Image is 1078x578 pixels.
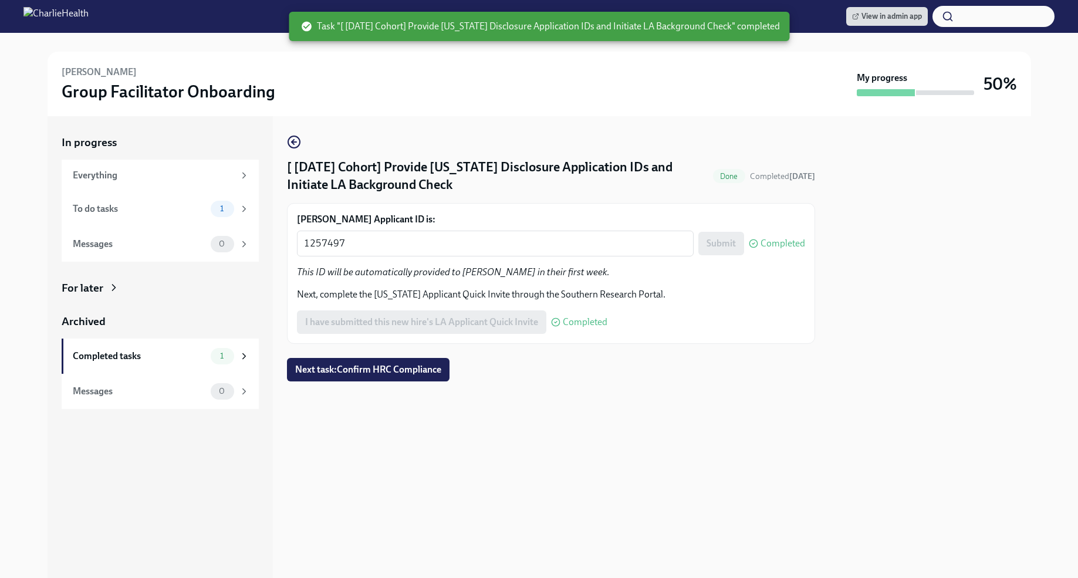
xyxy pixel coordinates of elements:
div: Everything [73,169,234,182]
a: To do tasks1 [62,191,259,227]
h6: [PERSON_NAME] [62,66,137,79]
span: Task "[ [DATE] Cohort] Provide [US_STATE] Disclosure Application IDs and Initiate LA Background C... [300,20,780,33]
div: Completed tasks [73,350,206,363]
div: To do tasks [73,202,206,215]
div: Messages [73,385,206,398]
strong: My progress [857,72,907,84]
div: For later [62,280,103,296]
h4: [ [DATE] Cohort] Provide [US_STATE] Disclosure Application IDs and Initiate LA Background Check [287,158,708,194]
a: In progress [62,135,259,150]
a: View in admin app [846,7,928,26]
span: Next task : Confirm HRC Compliance [295,364,441,376]
span: Completed [750,171,815,181]
span: October 13th, 2025 13:26 [750,171,815,182]
strong: [DATE] [789,171,815,181]
a: Completed tasks1 [62,339,259,374]
span: 0 [212,239,232,248]
div: Messages [73,238,206,251]
img: CharlieHealth [23,7,89,26]
h3: Group Facilitator Onboarding [62,81,275,102]
span: Completed [761,239,805,248]
a: Archived [62,314,259,329]
button: Next task:Confirm HRC Compliance [287,358,450,381]
h3: 50% [984,73,1017,94]
p: Next, complete the [US_STATE] Applicant Quick Invite through the Southern Research Portal. [297,288,805,301]
span: 1 [213,204,231,213]
span: View in admin app [852,11,922,22]
span: 1 [213,351,231,360]
a: For later [62,280,259,296]
span: 0 [212,387,232,396]
label: [PERSON_NAME] Applicant ID is: [297,213,805,226]
a: Messages0 [62,227,259,262]
span: Done [713,172,745,181]
em: This ID will be automatically provided to [PERSON_NAME] in their first week. [297,266,610,278]
span: Completed [563,317,607,327]
a: Everything [62,160,259,191]
a: Messages0 [62,374,259,409]
textarea: 1257497 [304,236,687,251]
